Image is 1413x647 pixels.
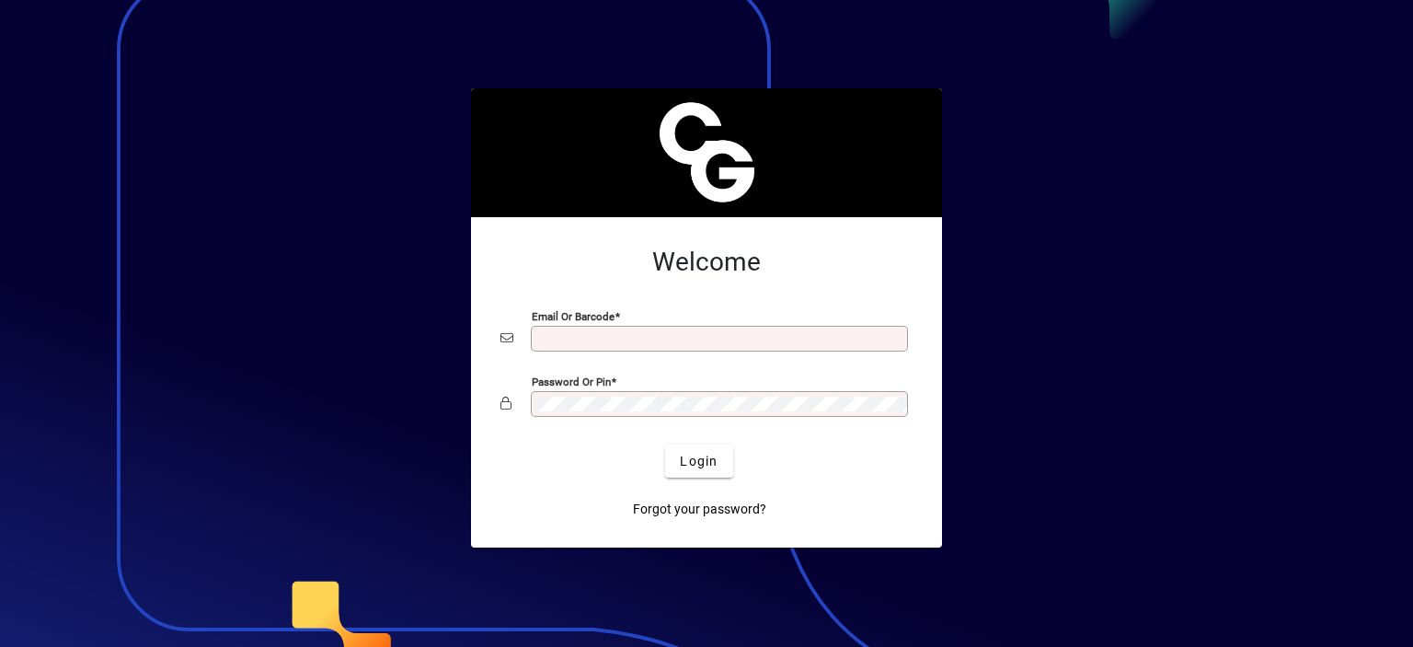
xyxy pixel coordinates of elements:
[500,247,913,278] h2: Welcome
[633,500,766,519] span: Forgot your password?
[626,492,774,526] a: Forgot your password?
[665,445,732,478] button: Login
[532,310,615,323] mat-label: Email or Barcode
[680,452,718,471] span: Login
[532,375,611,388] mat-label: Password or Pin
